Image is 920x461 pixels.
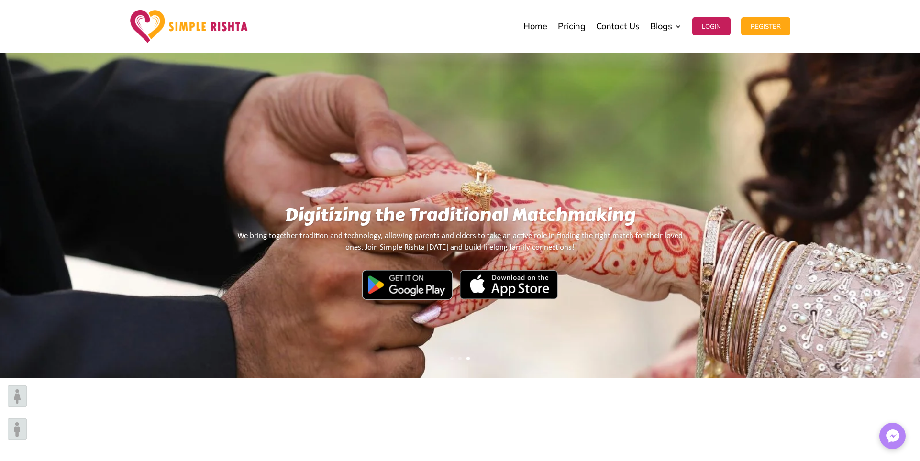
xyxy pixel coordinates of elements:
a: Register [741,2,790,50]
a: Home [523,2,547,50]
a: 1 [450,357,454,360]
a: Contact Us [596,2,640,50]
a: Pricing [558,2,586,50]
a: 2 [458,357,462,360]
img: Messenger [883,427,902,446]
button: Register [741,17,790,35]
a: Login [692,2,731,50]
a: Blogs [650,2,682,50]
img: Google Play [362,270,453,299]
h1: Digitizing the Traditional Matchmaking [232,204,687,230]
: We bring together tradition and technology, allowing parents and elders to take an active role in... [232,230,687,303]
button: Login [692,17,731,35]
a: 3 [466,357,470,360]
